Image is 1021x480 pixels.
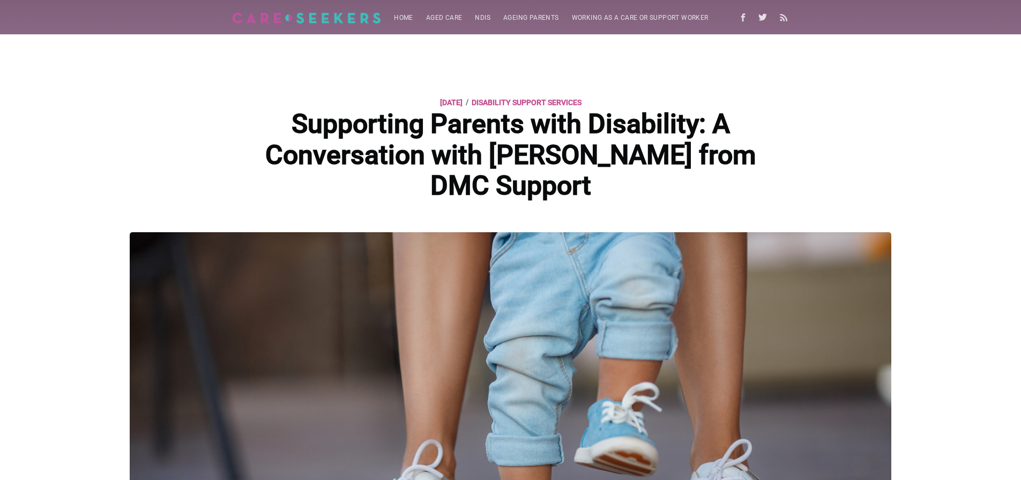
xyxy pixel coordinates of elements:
h1: Supporting Parents with Disability: A Conversation with [PERSON_NAME] from DMC Support [263,109,759,202]
a: Working as a care or support worker [565,8,715,28]
a: Ageing parents [497,8,565,28]
a: disability support services [472,96,582,109]
time: [DATE] [440,96,463,109]
a: NDIS [468,8,497,28]
img: Careseekers [232,12,382,24]
span: / [466,95,468,108]
a: Home [387,8,420,28]
a: Aged Care [420,8,469,28]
